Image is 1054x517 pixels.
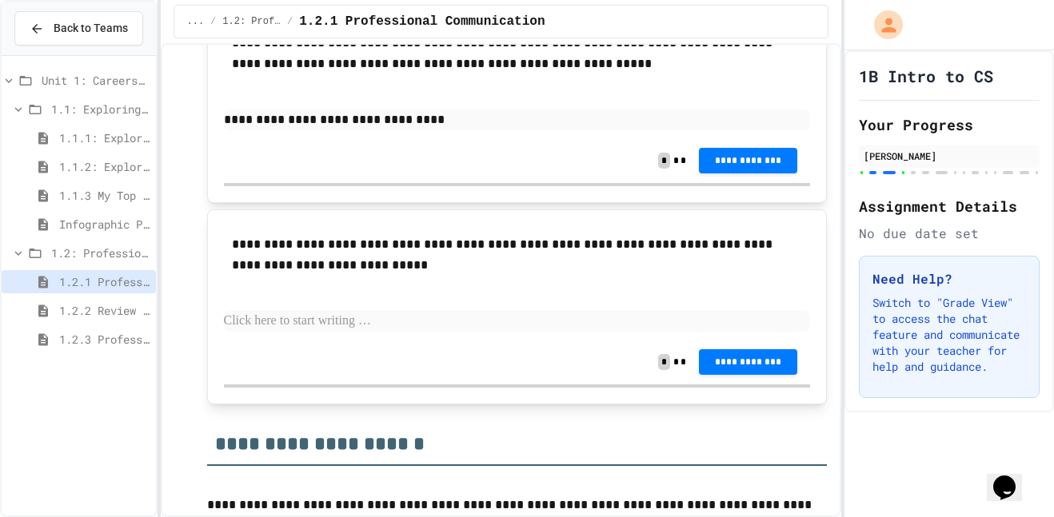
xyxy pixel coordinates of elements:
span: ... [187,15,205,28]
span: Infographic Project: Your favorite CS [59,216,150,233]
span: 1.2: Professional Communication [222,15,281,28]
span: 1.1.2: Exploring CS Careers - Review [59,158,150,175]
div: [PERSON_NAME] [864,149,1035,163]
h2: Your Progress [859,113,1040,136]
span: Back to Teams [54,20,128,37]
h2: Assignment Details [859,195,1040,217]
span: Unit 1: Careers & Professionalism [42,72,150,89]
h3: Need Help? [872,269,1026,288]
span: 1.2.1 Professional Communication [299,12,545,31]
span: 1.2.3 Professional Communication Challenge [59,331,150,348]
h1: 1B Intro to CS [859,65,993,87]
span: 1.2: Professional Communication [51,245,150,261]
span: / [287,15,293,28]
span: 1.1: Exploring CS Careers [51,101,150,117]
span: 1.1.3 My Top 3 CS Careers! [59,187,150,204]
span: 1.1.1: Exploring CS Careers [59,129,150,146]
button: Back to Teams [14,11,143,46]
span: 1.2.2 Review - Professional Communication [59,302,150,319]
div: No due date set [859,224,1040,243]
span: / [210,15,216,28]
p: Switch to "Grade View" to access the chat feature and communicate with your teacher for help and ... [872,295,1026,375]
iframe: chat widget [987,453,1038,501]
div: My Account [857,6,907,43]
span: 1.2.1 Professional Communication [59,273,150,290]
